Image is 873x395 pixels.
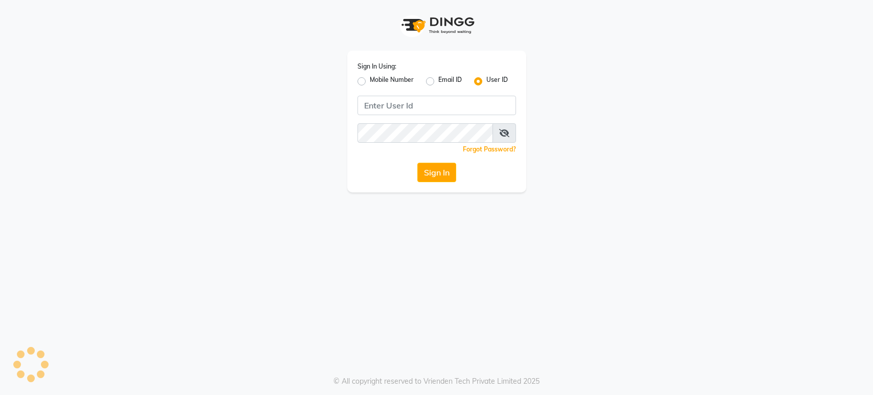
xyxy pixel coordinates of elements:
input: Username [357,123,493,143]
label: Mobile Number [370,75,414,87]
label: Email ID [438,75,462,87]
a: Forgot Password? [463,145,516,153]
button: Sign In [417,163,456,182]
label: User ID [486,75,508,87]
img: logo1.svg [396,10,478,40]
input: Username [357,96,516,115]
label: Sign In Using: [357,62,396,71]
